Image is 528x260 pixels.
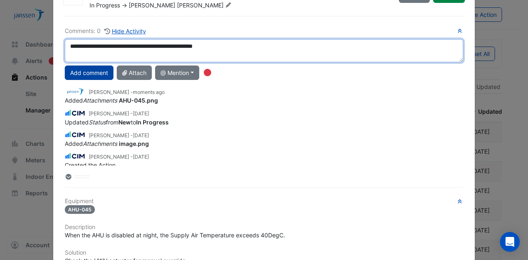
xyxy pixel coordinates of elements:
span: In Progress [90,2,120,9]
strong: New [118,119,131,126]
span: [PERSON_NAME] [129,2,175,9]
button: Add comment [65,66,113,80]
span: Created the Action [65,162,115,169]
img: CIM [65,108,85,117]
span: Added [65,140,149,147]
div: Open Intercom Messenger [500,232,520,252]
h6: Description [65,224,463,231]
strong: In Progress [136,119,169,126]
small: [PERSON_NAME] - [89,153,149,161]
span: When the AHU is disabled at night, the Supply Air Temperature exceeds 40DegC. [65,232,285,239]
h6: Solution [65,249,463,256]
span: -> [122,2,127,9]
span: AHU-045 [65,205,95,214]
fa-layers: More [65,174,72,180]
strong: image.png [119,140,149,147]
span: [PERSON_NAME] [177,1,233,9]
button: Hide Activity [104,26,146,36]
span: Updated from to [65,119,169,126]
em: Status [89,119,106,126]
span: 2025-08-25 19:26:53 [133,110,149,117]
img: JnJ Janssen [65,87,85,96]
span: Added [65,97,158,104]
em: Attachments [83,140,117,147]
small: [PERSON_NAME] - [89,132,149,139]
span: 2025-08-25 19:26:32 [133,154,149,160]
strong: AHU-045.png [119,97,158,104]
div: Comments: 0 [65,26,146,36]
button: Attach [117,66,152,80]
small: [PERSON_NAME] - [89,110,149,117]
h6: Equipment [65,198,463,205]
button: @ Mention [155,66,199,80]
img: CIM [65,152,85,161]
em: Attachments [83,97,117,104]
small: [PERSON_NAME] - [89,89,165,96]
img: CIM [65,130,85,139]
span: 2025-08-27 11:41:17 [133,89,165,95]
span: 2025-08-25 19:26:42 [133,132,149,138]
div: Tooltip anchor [204,69,211,76]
